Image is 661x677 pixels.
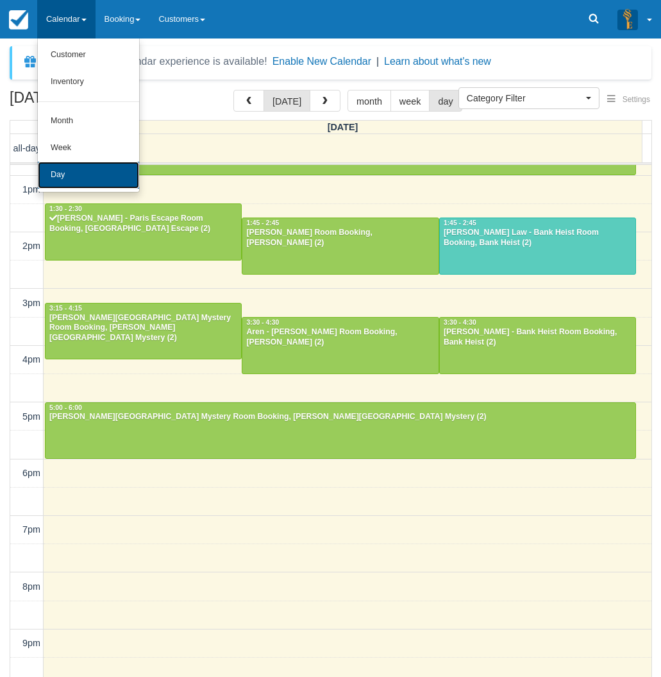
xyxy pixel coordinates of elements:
[458,87,599,109] button: Category Filter
[38,42,139,69] a: Customer
[49,305,82,312] span: 3:15 - 4:15
[38,135,139,162] a: Week
[38,69,139,96] a: Inventory
[45,303,242,359] a: 3:15 - 4:15[PERSON_NAME][GEOGRAPHIC_DATA] Mystery Room Booking, [PERSON_NAME][GEOGRAPHIC_DATA] My...
[22,638,40,648] span: 9pm
[272,55,371,68] button: Enable New Calendar
[376,56,379,67] span: |
[246,228,435,248] div: [PERSON_NAME] Room Booking, [PERSON_NAME] (2)
[617,9,638,30] img: A3
[264,90,310,112] button: [DATE]
[9,10,28,30] img: checkfront-main-nav-mini-logo.png
[49,205,82,212] span: 1:30 - 2:30
[599,90,658,109] button: Settings
[22,524,40,535] span: 7pm
[22,354,40,364] span: 4pm
[49,404,82,411] span: 5:00 - 6:00
[347,90,391,112] button: month
[49,313,238,344] div: [PERSON_NAME][GEOGRAPHIC_DATA] Mystery Room Booking, [PERSON_NAME][GEOGRAPHIC_DATA] Mystery (2)
[384,56,491,67] a: Learn about what's new
[13,143,40,153] span: all-day
[37,39,140,193] ul: Calendar
[49,412,632,422] div: [PERSON_NAME][GEOGRAPHIC_DATA] Mystery Room Booking, [PERSON_NAME][GEOGRAPHIC_DATA] Mystery (2)
[429,90,462,112] button: day
[390,90,430,112] button: week
[443,327,632,348] div: [PERSON_NAME] - Bank Heist Room Booking, Bank Heist (2)
[439,218,636,274] a: 1:45 - 2:45[PERSON_NAME] Law - Bank Heist Room Booking, Bank Heist (2)
[623,95,650,104] span: Settings
[22,298,40,308] span: 3pm
[467,92,583,105] span: Category Filter
[22,581,40,592] span: 8pm
[43,54,267,69] div: A new Booking Calendar experience is available!
[242,317,439,373] a: 3:30 - 4:30Aren - [PERSON_NAME] Room Booking, [PERSON_NAME] (2)
[439,317,636,373] a: 3:30 - 4:30[PERSON_NAME] - Bank Heist Room Booking, Bank Heist (2)
[22,184,40,194] span: 1pm
[444,219,476,227] span: 1:45 - 2:45
[45,203,242,260] a: 1:30 - 2:30[PERSON_NAME] - Paris Escape Room Booking, [GEOGRAPHIC_DATA] Escape (2)
[246,327,435,348] div: Aren - [PERSON_NAME] Room Booking, [PERSON_NAME] (2)
[242,218,439,274] a: 1:45 - 2:45[PERSON_NAME] Room Booking, [PERSON_NAME] (2)
[38,108,139,135] a: Month
[38,162,139,189] a: Day
[10,90,172,114] h2: [DATE]
[49,214,238,234] div: [PERSON_NAME] - Paris Escape Room Booking, [GEOGRAPHIC_DATA] Escape (2)
[246,219,279,227] span: 1:45 - 2:45
[444,319,476,326] span: 3:30 - 4:30
[443,228,632,248] div: [PERSON_NAME] Law - Bank Heist Room Booking, Bank Heist (2)
[45,402,636,459] a: 5:00 - 6:00[PERSON_NAME][GEOGRAPHIC_DATA] Mystery Room Booking, [PERSON_NAME][GEOGRAPHIC_DATA] My...
[246,319,279,326] span: 3:30 - 4:30
[22,241,40,251] span: 2pm
[22,468,40,478] span: 6pm
[328,122,358,132] span: [DATE]
[22,411,40,422] span: 5pm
